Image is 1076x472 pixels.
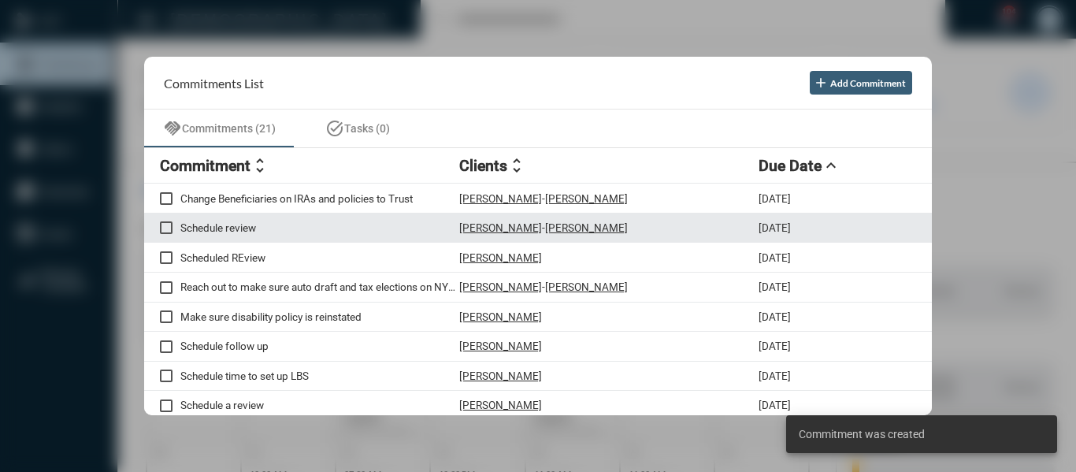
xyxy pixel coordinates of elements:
[459,399,542,411] p: [PERSON_NAME]
[163,119,182,138] mat-icon: handshake
[182,122,276,135] span: Commitments (21)
[164,76,264,91] h2: Commitments List
[759,251,791,264] p: [DATE]
[459,281,542,293] p: [PERSON_NAME]
[759,281,791,293] p: [DATE]
[180,399,459,411] p: Schedule a review
[507,156,526,175] mat-icon: unfold_more
[542,281,545,293] p: -
[250,156,269,175] mat-icon: unfold_more
[180,370,459,382] p: Schedule time to set up LBS
[459,251,542,264] p: [PERSON_NAME]
[759,340,791,352] p: [DATE]
[160,157,250,175] h2: Commitment
[545,281,628,293] p: [PERSON_NAME]
[180,221,459,234] p: Schedule review
[759,221,791,234] p: [DATE]
[459,221,542,234] p: [PERSON_NAME]
[459,340,542,352] p: [PERSON_NAME]
[822,156,840,175] mat-icon: expand_less
[459,157,507,175] h2: Clients
[542,192,545,205] p: -
[180,251,459,264] p: Scheduled REview
[459,192,542,205] p: [PERSON_NAME]
[180,310,459,323] p: Make sure disability policy is reinstated
[759,399,791,411] p: [DATE]
[344,122,390,135] span: Tasks (0)
[759,192,791,205] p: [DATE]
[325,119,344,138] mat-icon: task_alt
[180,340,459,352] p: Schedule follow up
[542,221,545,234] p: -
[545,221,628,234] p: [PERSON_NAME]
[545,192,628,205] p: [PERSON_NAME]
[459,310,542,323] p: [PERSON_NAME]
[180,192,459,205] p: Change Beneficiaries on IRAs and policies to Trust
[759,370,791,382] p: [DATE]
[180,281,459,293] p: Reach out to make sure auto draft and tax elections on NYL annuity are good once first payment made
[810,71,912,95] button: Add Commitment
[759,157,822,175] h2: Due Date
[813,75,829,91] mat-icon: add
[799,426,925,442] span: Commitment was created
[459,370,542,382] p: [PERSON_NAME]
[759,310,791,323] p: [DATE]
